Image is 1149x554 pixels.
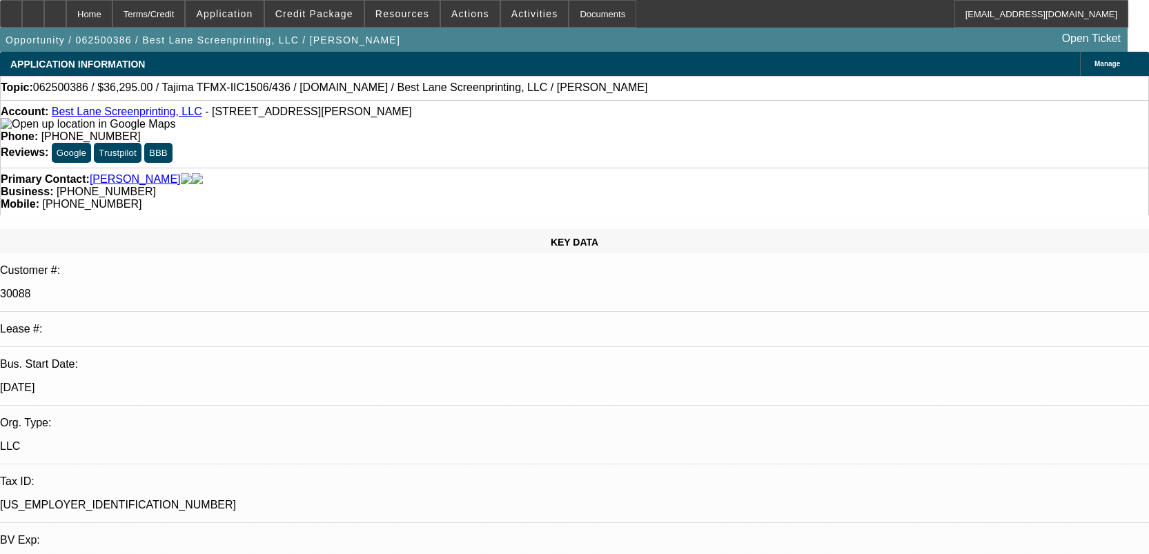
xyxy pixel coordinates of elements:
button: Application [186,1,263,27]
strong: Topic: [1,81,33,94]
strong: Mobile: [1,198,39,210]
a: View Google Maps [1,118,175,130]
span: 062500386 / $36,295.00 / Tajima TFMX-IIC1506/436 / [DOMAIN_NAME] / Best Lane Screenprinting, LLC ... [33,81,648,94]
span: Application [196,8,253,19]
img: facebook-icon.png [181,173,192,186]
span: Credit Package [275,8,353,19]
span: Actions [451,8,489,19]
span: [PHONE_NUMBER] [41,130,141,142]
button: BBB [144,143,173,163]
strong: Reviews: [1,146,48,158]
span: Opportunity / 062500386 / Best Lane Screenprinting, LLC / [PERSON_NAME] [6,34,400,46]
button: Trustpilot [94,143,141,163]
strong: Primary Contact: [1,173,90,186]
span: Manage [1094,60,1120,68]
img: Open up location in Google Maps [1,118,175,130]
button: Actions [441,1,500,27]
a: Best Lane Screenprinting, LLC [52,106,202,117]
span: Resources [375,8,429,19]
span: [PHONE_NUMBER] [57,186,156,197]
span: Activities [511,8,558,19]
a: Open Ticket [1057,27,1126,50]
span: [PHONE_NUMBER] [42,198,141,210]
a: [PERSON_NAME] [90,173,181,186]
button: Activities [501,1,569,27]
strong: Phone: [1,130,38,142]
button: Google [52,143,91,163]
img: linkedin-icon.png [192,173,203,186]
span: - [STREET_ADDRESS][PERSON_NAME] [205,106,412,117]
strong: Business: [1,186,53,197]
button: Resources [365,1,440,27]
button: Credit Package [265,1,364,27]
span: KEY DATA [551,237,598,248]
strong: Account: [1,106,48,117]
span: APPLICATION INFORMATION [10,59,145,70]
